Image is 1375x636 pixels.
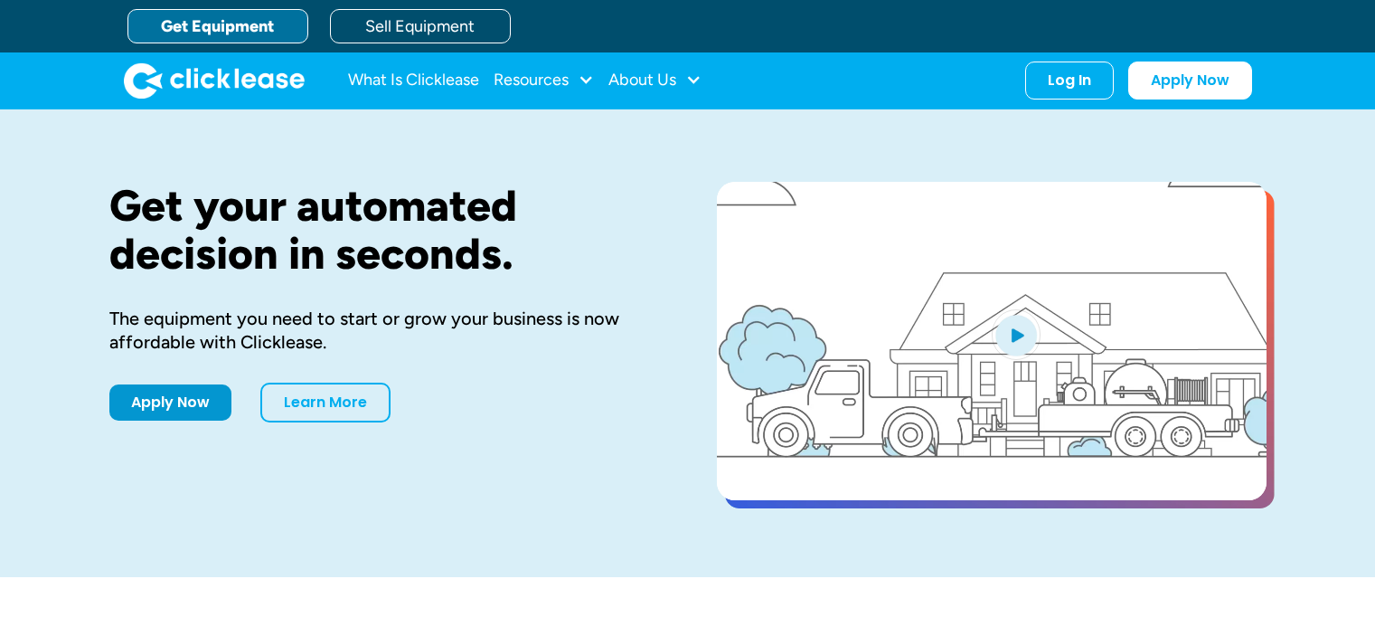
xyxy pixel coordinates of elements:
a: What Is Clicklease [348,62,479,99]
a: Get Equipment [127,9,308,43]
div: Log In [1048,71,1091,90]
div: The equipment you need to start or grow your business is now affordable with Clicklease. [109,307,659,354]
a: home [124,62,305,99]
h1: Get your automated decision in seconds. [109,182,659,278]
a: Apply Now [109,384,231,421]
div: Resources [494,62,594,99]
img: Clicklease logo [124,62,305,99]
a: open lightbox [717,182,1267,500]
img: Blue play button logo on a light blue circular background [992,309,1041,360]
a: Apply Now [1128,62,1252,100]
div: About Us [608,62,702,99]
a: Sell Equipment [330,9,511,43]
a: Learn More [260,383,391,422]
